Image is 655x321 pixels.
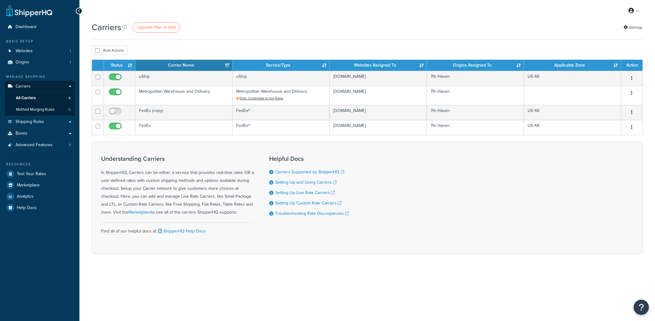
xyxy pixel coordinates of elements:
td: Metropolitan Warehouse and Delivery [135,86,232,105]
div: Basic Setup [5,39,75,44]
a: Test Your Rates [5,168,75,179]
span: Test Your Rates [17,171,46,177]
td: [DOMAIN_NAME] [330,120,427,135]
span: Advanced Features [16,142,53,148]
a: Troubleshooting Rate Discrepancies [275,210,349,217]
a: Marketplace [128,209,151,215]
span: Shipping Rules [16,119,44,124]
span: Analytics [17,194,34,199]
th: Action [621,60,642,71]
li: Origins [5,57,75,68]
span: Websites [16,49,33,54]
td: US 48 [524,120,621,135]
a: Analytics [5,191,75,202]
a: Setting Up Live Rate Carriers [275,189,335,196]
td: US 48 [524,71,621,86]
span: Upgrade Plan to Add [137,24,176,31]
th: Applicable Zone: activate to sort column ascending [524,60,621,71]
div: In ShipperHQ, Carriers can be either, a service that provides real-time rates OR a user-defined r... [101,155,254,216]
h1: Carriers [92,21,121,33]
span: Carriers [16,84,31,89]
th: Service/Type: activate to sort column ascending [232,60,330,71]
div: Manage Shipping [5,74,75,79]
a: All Carriers 4 [5,92,75,104]
h3: Helpful Docs [269,155,349,162]
td: US 48 [524,105,621,120]
a: Setting Up Custom Rate Carriers [275,200,342,206]
li: Websites [5,45,75,57]
td: uShip [232,71,330,86]
button: Bulk Actions [92,46,127,55]
li: All Carriers [5,92,75,104]
td: FedEx® [232,105,330,120]
span: 1 [70,49,71,54]
a: Upgrade Plan to Add [133,22,180,33]
a: Shipping Rules [5,116,75,128]
td: FedEx (copy) [135,105,232,120]
li: Advanced Features [5,139,75,151]
td: 7th Haven [427,86,524,105]
li: Method Merging Rules [5,104,75,115]
span: Dashboard [16,24,36,30]
a: Carriers [5,81,75,92]
span: 4 [68,96,71,101]
a: Dashboard [5,21,75,33]
a: Origins 1 [5,57,75,68]
th: Websites Assigned To: activate to sort column ascending [330,60,427,71]
div: Resources [5,162,75,167]
td: [DOMAIN_NAME] [330,86,427,105]
a: Advanced Features 3 [5,139,75,151]
div: Find all of our helpful docs at: [101,222,254,235]
td: [DOMAIN_NAME] [330,105,427,120]
span: Marketplace [17,183,40,188]
a: Settings [624,23,643,32]
span: Boxes [16,131,27,136]
span: Method Merging Rules [16,107,54,112]
button: Open Resource Center [634,300,649,315]
a: Method Merging Rules 0 [5,104,75,115]
a: Boxes [5,128,75,139]
td: Metropolitan Warehouse and Delivery [232,86,330,105]
a: Setting Up and Using Carriers [275,179,337,186]
a: Websites 1 [5,45,75,57]
span: Origins [16,60,29,65]
li: Carriers [5,81,75,116]
th: Status: activate to sort column ascending [104,60,135,71]
a: ShipperHQ Home [6,5,52,17]
span: All Carriers [16,96,36,101]
td: FedEx® [232,120,330,135]
span: Enter Credentials to Get Rates [240,96,283,101]
span: 1 [70,60,71,65]
span: 3 [69,142,71,148]
td: 7th Haven [427,71,524,86]
td: 7th Haven [427,105,524,120]
span: 0 [68,107,71,112]
a: ShipperHQ Help Docs [157,228,206,234]
a: Marketplace [5,180,75,191]
th: Carrier Name: activate to sort column ascending [135,60,232,71]
h3: Understanding Carriers [101,155,254,162]
span: Help Docs [17,205,37,211]
th: Origins Assigned To: activate to sort column ascending [427,60,524,71]
a: Enter Credentials to Get Rates [236,96,283,101]
td: uShip [135,71,232,86]
td: 7th Haven [427,120,524,135]
td: [DOMAIN_NAME] [330,71,427,86]
a: Carriers Supported by ShipperHQ [275,169,344,175]
a: Help Docs [5,202,75,213]
td: FedEx [135,120,232,135]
